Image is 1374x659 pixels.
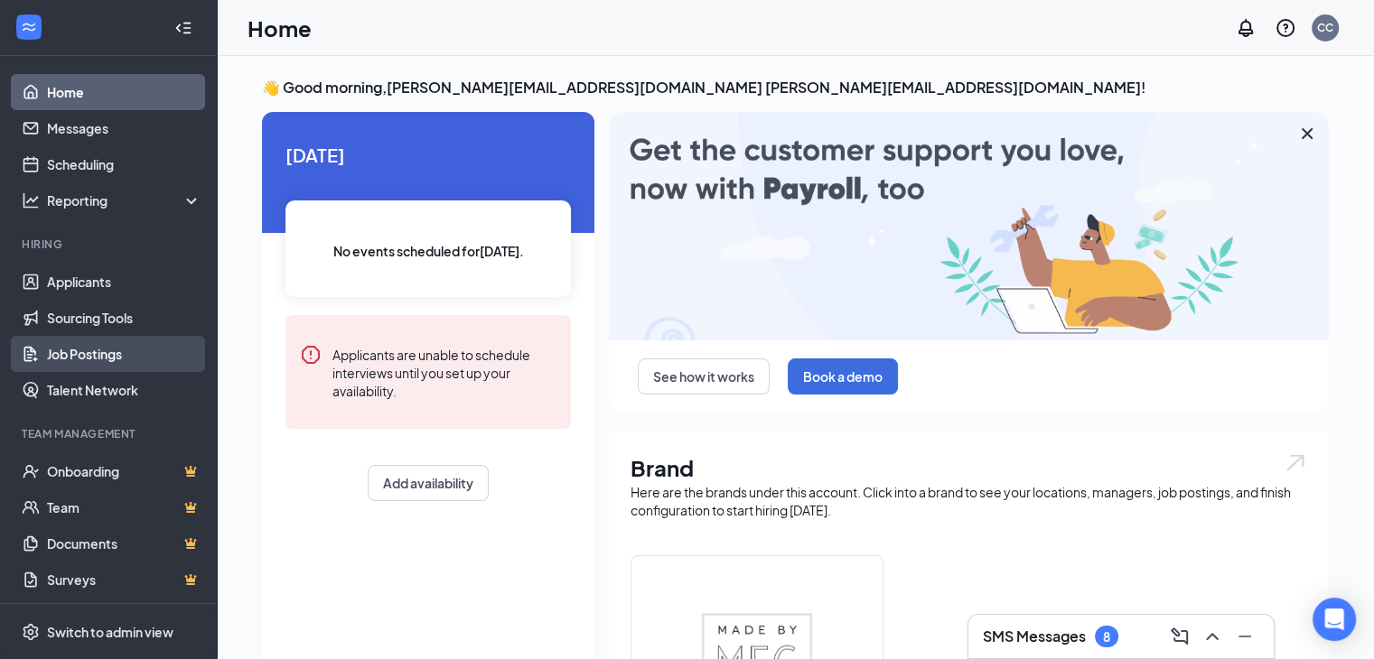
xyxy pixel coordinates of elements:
a: TeamCrown [47,489,201,525]
div: Team Management [22,426,198,441]
button: ChevronUp [1198,622,1227,651]
div: Open Intercom Messenger [1313,598,1356,641]
span: [DATE] [285,141,571,169]
h3: 👋 Good morning, [PERSON_NAME][EMAIL_ADDRESS][DOMAIN_NAME] [PERSON_NAME][EMAIL_ADDRESS][DOMAIN_NAM... [262,78,1329,97]
svg: Error [300,344,322,366]
button: See how it works [638,358,770,394]
a: DocumentsCrown [47,525,201,562]
svg: WorkstreamLogo [20,18,38,36]
img: payroll-large.gif [609,112,1329,340]
button: Add availability [368,465,489,501]
a: OnboardingCrown [47,453,201,489]
img: open.6027fd2a22e1237b5b06.svg [1284,452,1307,473]
a: Applicants [47,264,201,300]
div: Hiring [22,237,198,252]
button: Book a demo [788,358,898,394]
svg: Analysis [22,191,40,209]
a: SurveysCrown [47,562,201,598]
h3: SMS Messages [983,627,1086,646]
svg: Minimize [1234,626,1256,647]
a: Home [47,74,201,110]
svg: Cross [1296,123,1318,144]
div: Reporting [47,191,202,209]
div: Applicants are unable to schedule interviews until you set up your availability. [332,344,556,400]
div: Here are the brands under this account. Click into a brand to see your locations, managers, job p... [631,483,1307,519]
a: Job Postings [47,336,201,372]
h1: Brand [631,452,1307,483]
svg: ChevronUp [1201,626,1223,647]
div: Switch to admin view [47,623,173,641]
svg: Collapse [174,19,192,37]
button: Minimize [1230,622,1259,651]
div: CC [1317,20,1333,35]
svg: Settings [22,623,40,641]
a: Messages [47,110,201,146]
h1: Home [248,13,312,43]
svg: ComposeMessage [1169,626,1191,647]
a: Scheduling [47,146,201,182]
svg: Notifications [1235,17,1257,39]
a: Sourcing Tools [47,300,201,336]
button: ComposeMessage [1165,622,1194,651]
div: 8 [1103,629,1110,645]
a: Talent Network [47,372,201,408]
svg: QuestionInfo [1275,17,1296,39]
span: No events scheduled for [DATE] . [333,241,524,261]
